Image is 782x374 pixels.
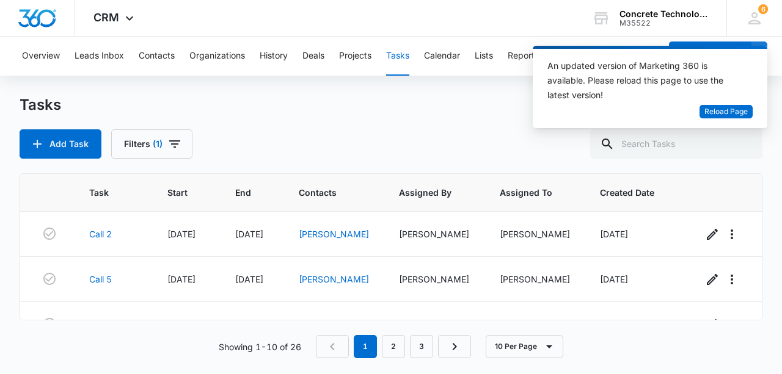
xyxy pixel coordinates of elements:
[219,340,301,353] p: Showing 1-10 of 26
[260,37,288,76] button: History
[475,37,493,76] button: Lists
[89,318,112,331] a: Call 5
[382,335,405,358] a: Page 2
[299,319,369,329] a: [PERSON_NAME]
[302,37,324,76] button: Deals
[600,229,628,239] span: [DATE]
[75,37,124,76] button: Leads Inbox
[235,319,263,329] span: [DATE]
[354,335,377,358] em: 1
[167,186,188,199] span: Start
[399,318,470,331] div: [PERSON_NAME]
[89,186,120,199] span: Task
[669,41,751,71] button: Add Contact
[410,335,433,358] a: Page 3
[619,9,709,19] div: account name
[547,59,738,102] div: An updated version of Marketing 360 is available. Please reload this page to use the latest version!
[399,228,470,240] div: [PERSON_NAME]
[93,11,119,24] span: CRM
[299,274,369,284] a: [PERSON_NAME]
[386,37,409,76] button: Tasks
[590,129,762,159] input: Search Tasks
[500,228,571,240] div: [PERSON_NAME]
[600,186,656,199] span: Created Date
[704,106,748,118] span: Reload Page
[758,4,768,14] div: notifications count
[299,186,352,199] span: Contacts
[235,229,263,239] span: [DATE]
[508,37,539,76] button: Reports
[167,319,195,329] span: [DATE]
[22,37,60,76] button: Overview
[500,318,571,331] div: [PERSON_NAME]
[299,229,369,239] a: [PERSON_NAME]
[235,186,252,199] span: End
[758,4,768,14] span: 6
[139,37,175,76] button: Contacts
[554,37,586,76] button: Settings
[600,319,628,329] span: [DATE]
[500,186,553,199] span: Assigned To
[619,19,709,27] div: account id
[500,273,571,286] div: [PERSON_NAME]
[167,274,195,284] span: [DATE]
[89,228,112,240] a: Call 2
[89,273,112,286] a: Call 5
[438,335,471,358] a: Next Page
[235,274,263,284] span: [DATE]
[20,96,61,114] h1: Tasks
[700,105,753,119] button: Reload Page
[424,37,460,76] button: Calendar
[189,37,245,76] button: Organizations
[339,37,371,76] button: Projects
[399,186,452,199] span: Assigned By
[486,335,563,358] button: 10 Per Page
[399,273,470,286] div: [PERSON_NAME]
[153,140,163,148] span: (1)
[111,129,192,159] button: Filters(1)
[316,335,471,358] nav: Pagination
[20,129,101,159] button: Add Task
[600,274,628,284] span: [DATE]
[167,229,195,239] span: [DATE]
